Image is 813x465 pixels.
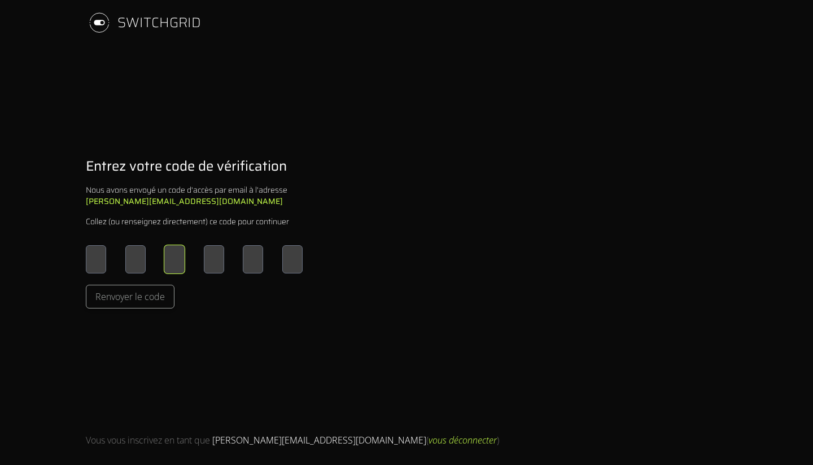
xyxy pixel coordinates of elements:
[212,434,426,446] span: [PERSON_NAME][EMAIL_ADDRESS][DOMAIN_NAME]
[117,14,201,32] div: SWITCHGRID
[86,195,283,207] b: [PERSON_NAME][EMAIL_ADDRESS][DOMAIN_NAME]
[86,433,499,447] div: Vous vous inscrivez en tant que ( )
[282,245,303,273] input: Please enter OTP character 6
[243,245,263,273] input: Please enter OTP character 5
[86,285,174,308] button: Renvoyer le code
[86,245,106,273] input: Please enter OTP character 1
[204,245,224,273] input: Please enter OTP character 4
[86,184,303,207] div: Nous avons envoyé un code d'accès par email à l'adresse
[164,245,185,273] input: Please enter OTP character 3
[86,157,287,175] h1: Entrez votre code de vérification
[86,216,289,227] div: Collez (ou renseignez directement) ce code pour continuer
[125,245,146,273] input: Please enter OTP character 2
[429,434,497,446] span: vous déconnecter
[95,290,165,303] span: Renvoyer le code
